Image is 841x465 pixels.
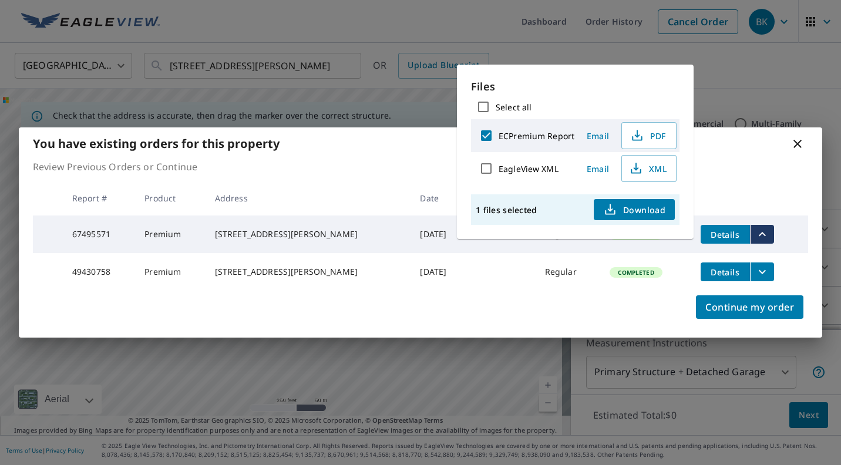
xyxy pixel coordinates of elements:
[750,262,774,281] button: filesDropdownBtn-49430758
[499,130,574,141] label: ECPremium Report
[33,160,808,174] p: Review Previous Orders or Continue
[579,160,617,178] button: Email
[215,228,402,240] div: [STREET_ADDRESS][PERSON_NAME]
[496,102,531,113] label: Select all
[411,215,468,253] td: [DATE]
[411,181,468,215] th: Date
[584,163,612,174] span: Email
[471,79,679,95] p: Files
[476,204,537,215] p: 1 files selected
[629,161,667,176] span: XML
[499,163,559,174] label: EagleView XML
[594,199,675,220] button: Download
[705,299,794,315] span: Continue my order
[579,127,617,145] button: Email
[135,181,205,215] th: Product
[621,122,677,149] button: PDF
[611,268,661,277] span: Completed
[215,266,402,278] div: [STREET_ADDRESS][PERSON_NAME]
[63,253,135,291] td: 49430758
[411,253,468,291] td: [DATE]
[708,229,743,240] span: Details
[206,181,411,215] th: Address
[696,295,803,319] button: Continue my order
[750,225,774,244] button: filesDropdownBtn-67495571
[708,267,743,278] span: Details
[603,203,665,217] span: Download
[135,215,205,253] td: Premium
[584,130,612,141] span: Email
[135,253,205,291] td: Premium
[63,215,135,253] td: 67495571
[63,181,135,215] th: Report #
[701,225,750,244] button: detailsBtn-67495571
[621,155,677,182] button: XML
[629,129,667,143] span: PDF
[33,136,280,151] b: You have existing orders for this property
[701,262,750,281] button: detailsBtn-49430758
[536,253,601,291] td: Regular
